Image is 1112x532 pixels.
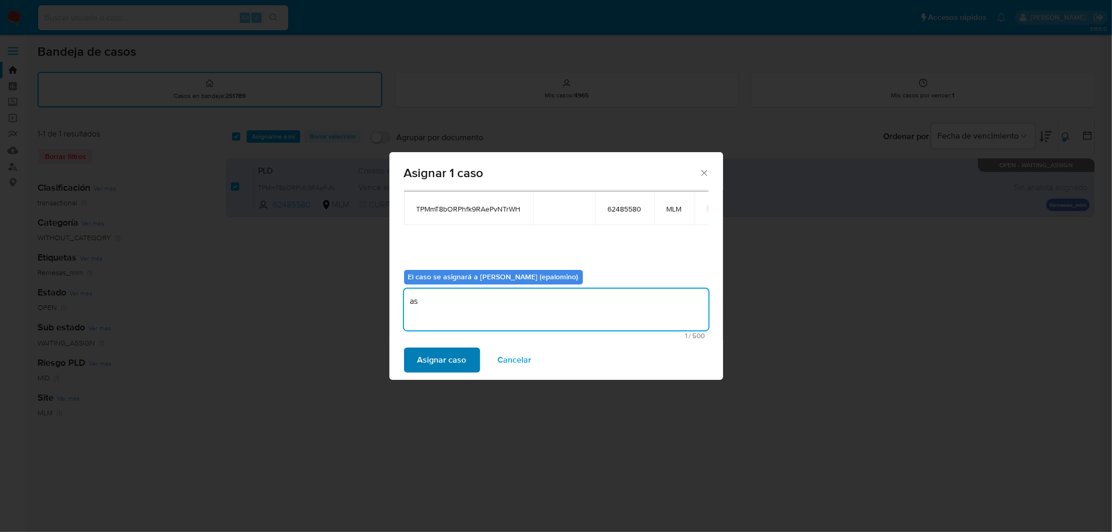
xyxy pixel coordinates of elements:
button: icon-button [707,202,719,215]
div: assign-modal [389,152,723,380]
span: Asignar 1 caso [404,167,700,179]
button: Asignar caso [404,348,480,373]
button: Cerrar ventana [699,168,708,177]
span: 62485580 [608,204,642,214]
span: TPMmT8bORPhfk9RAePvNTrWH [417,204,521,214]
span: Cancelar [498,349,532,372]
textarea: a [404,289,708,330]
span: Máximo 500 caracteres [407,332,705,339]
span: Asignar caso [418,349,467,372]
b: El caso se asignará a [PERSON_NAME] (epalomino) [408,271,579,282]
span: MLM [667,204,682,214]
button: Cancelar [484,348,545,373]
